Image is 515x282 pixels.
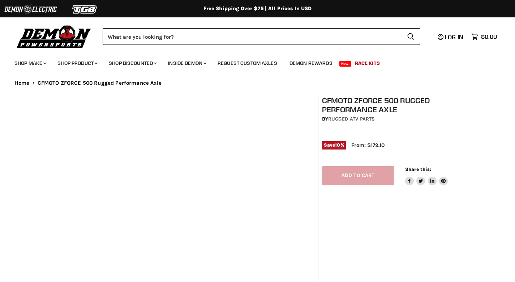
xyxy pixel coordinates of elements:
[14,80,30,86] a: Home
[445,33,463,41] span: Log in
[284,56,338,71] a: Demon Rewards
[212,56,283,71] a: Request Custom Axles
[9,53,495,71] ul: Main menu
[349,56,385,71] a: Race Kits
[405,166,448,185] aside: Share this:
[468,31,501,42] a: $0.00
[328,116,375,122] a: Rugged ATV Parts
[163,56,211,71] a: Inside Demon
[103,28,420,45] form: Product
[351,142,385,148] span: From: $179.10
[322,96,468,114] h1: CFMOTO ZFORCE 500 Rugged Performance Axle
[335,142,340,148] span: 10
[58,3,112,16] img: TGB Logo 2
[103,56,161,71] a: Shop Discounted
[401,28,420,45] button: Search
[38,80,162,86] span: CFMOTO ZFORCE 500 Rugged Performance Axle
[434,34,468,40] a: Log in
[339,61,352,67] span: New!
[322,141,346,149] span: Save %
[14,24,94,49] img: Demon Powersports
[4,3,58,16] img: Demon Electric Logo 2
[481,33,497,40] span: $0.00
[405,167,431,172] span: Share this:
[103,28,401,45] input: Search
[322,115,468,123] div: by
[52,56,102,71] a: Shop Product
[9,56,51,71] a: Shop Make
